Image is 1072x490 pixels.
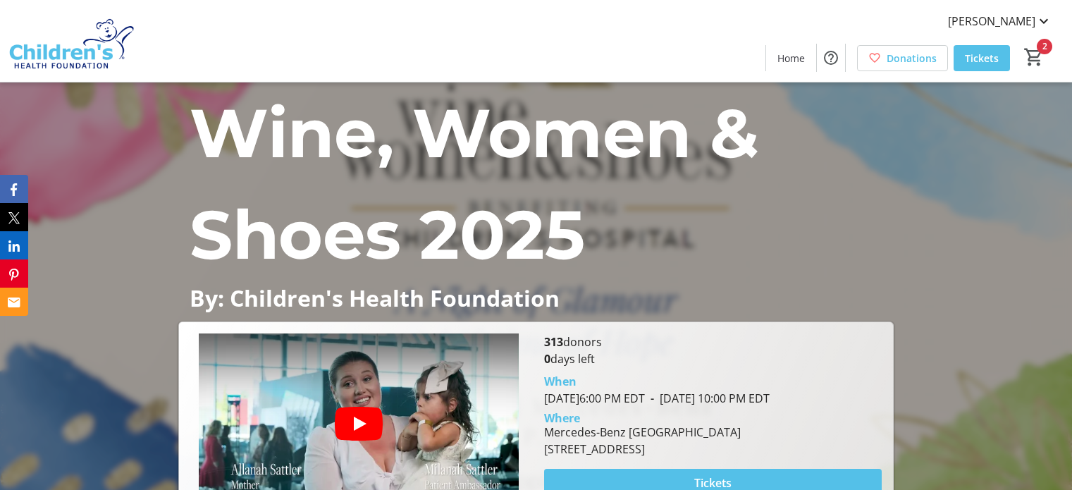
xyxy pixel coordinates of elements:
span: [PERSON_NAME] [948,13,1035,30]
p: By: Children's Health Foundation [190,286,882,310]
span: Tickets [965,51,999,66]
span: - [645,391,660,406]
div: Mercedes-Benz [GEOGRAPHIC_DATA] [544,424,741,441]
button: Cart [1021,44,1047,70]
p: days left [544,350,881,367]
span: 0 [544,351,550,367]
a: Home [766,45,816,71]
span: [DATE] 6:00 PM EDT [544,391,645,406]
img: Children's Health Foundation's Logo [8,6,134,76]
span: [DATE] 10:00 PM EDT [645,391,770,406]
button: Play video [335,407,383,441]
span: Home [777,51,805,66]
b: 313 [544,334,563,350]
span: Wine, Women & Shoes 2025 [190,92,759,276]
button: Help [817,44,845,72]
p: donors [544,333,881,350]
a: Donations [857,45,948,71]
a: Tickets [954,45,1010,71]
div: When [544,373,577,390]
div: [STREET_ADDRESS] [544,441,741,458]
span: Donations [887,51,937,66]
button: [PERSON_NAME] [937,10,1064,32]
div: Where [544,412,580,424]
